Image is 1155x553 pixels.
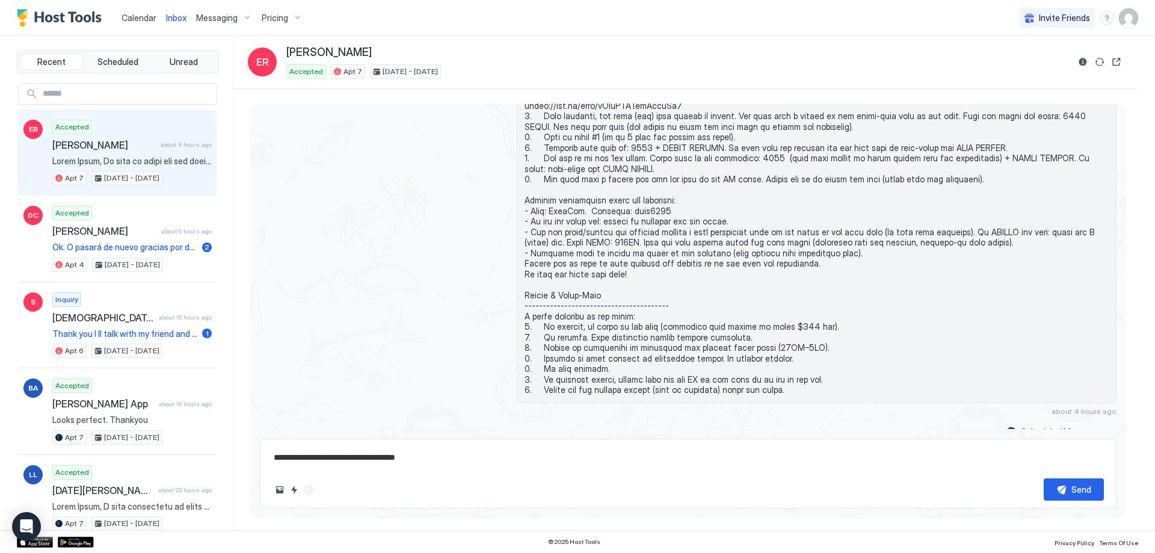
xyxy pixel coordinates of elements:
[31,297,35,307] span: S
[1039,13,1090,23] span: Invite Friends
[28,383,38,394] span: BA
[1099,536,1138,548] a: Terms Of Use
[1052,407,1116,416] span: about 4 hours ago
[52,312,154,324] span: [DEMOGRAPHIC_DATA]
[286,46,372,60] span: [PERSON_NAME]
[122,11,156,24] a: Calendar
[52,415,212,425] span: Looks perfect. Thankyou
[1092,55,1107,69] button: Sync reservation
[1044,478,1104,501] button: Send
[1055,539,1094,546] span: Privacy Policy
[55,122,89,132] span: Accepted
[52,225,156,237] span: [PERSON_NAME]
[12,512,41,541] div: Open Intercom Messenger
[205,243,209,252] span: 2
[104,173,159,184] span: [DATE] - [DATE]
[196,13,238,23] span: Messaging
[383,66,438,77] span: [DATE] - [DATE]
[273,483,287,497] button: Upload image
[104,432,159,443] span: [DATE] - [DATE]
[159,400,212,408] span: about 19 hours ago
[166,13,186,23] span: Inbox
[52,156,212,167] span: Lorem Ipsum, Do sita co adipi eli sed doeiusmo tem INCI UTL Etdol Magn/Aliqu Enimadmin ve qui Nos...
[104,518,159,529] span: [DATE] - [DATE]
[55,380,89,391] span: Accepted
[86,54,150,70] button: Scheduled
[159,314,212,321] span: about 16 hours ago
[1021,425,1103,438] div: Scheduled Messages
[65,518,84,529] span: Apt 7
[105,259,160,270] span: [DATE] - [DATE]
[1071,483,1091,496] div: Send
[17,51,218,73] div: tab-group
[104,345,159,356] span: [DATE] - [DATE]
[55,294,78,305] span: Inquiry
[343,66,362,77] span: Apt 7
[65,173,84,184] span: Apt 7
[1005,424,1116,440] button: Scheduled Messages
[52,139,156,151] span: [PERSON_NAME]
[52,242,197,253] span: Ok. O pasará de nuevo gracias por dejarme saber
[28,210,38,221] span: DC
[29,469,37,480] span: LL
[55,208,89,218] span: Accepted
[58,537,94,548] a: Google Play Store
[166,11,186,24] a: Inbox
[158,486,212,494] span: about 23 hours ago
[525,69,1109,395] span: Loremip Dolor!! Sita co adip eli sedd ei temp in utlabo etd magna aliq/enima minimveni qu nos Exe...
[161,141,212,149] span: about 4 hours ago
[55,467,89,478] span: Accepted
[1099,539,1138,546] span: Terms Of Use
[97,57,138,67] span: Scheduled
[287,483,301,497] button: Quick reply
[170,57,198,67] span: Unread
[1055,536,1094,548] a: Privacy Policy
[17,537,53,548] a: App Store
[20,54,84,70] button: Recent
[548,538,600,546] span: © 2025 Host Tools
[17,9,107,27] a: Host Tools Logo
[1076,55,1090,69] button: Reservation information
[52,398,154,410] span: [PERSON_NAME] App
[161,227,212,235] span: about 6 hours ago
[29,124,38,135] span: ER
[52,484,153,496] span: [DATE][PERSON_NAME]
[1100,11,1114,25] div: menu
[37,57,66,67] span: Recent
[122,13,156,23] span: Calendar
[152,54,215,70] button: Unread
[65,432,84,443] span: Apt 7
[52,329,197,339] span: Thank you I ll talk with my friend and ll book it.
[52,501,212,512] span: Lorem Ipsum, D sita consectetu ad elits doeiusmod. Tempo, in utlabo et dolor mag ali enimadmi ven...
[1119,8,1138,28] div: User profile
[65,259,84,270] span: Apt 4
[38,84,217,104] input: Input Field
[262,13,288,23] span: Pricing
[256,55,269,69] span: ER
[1109,55,1124,69] button: Open reservation
[289,66,323,77] span: Accepted
[65,345,84,356] span: Apt 6
[206,329,209,338] span: 1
